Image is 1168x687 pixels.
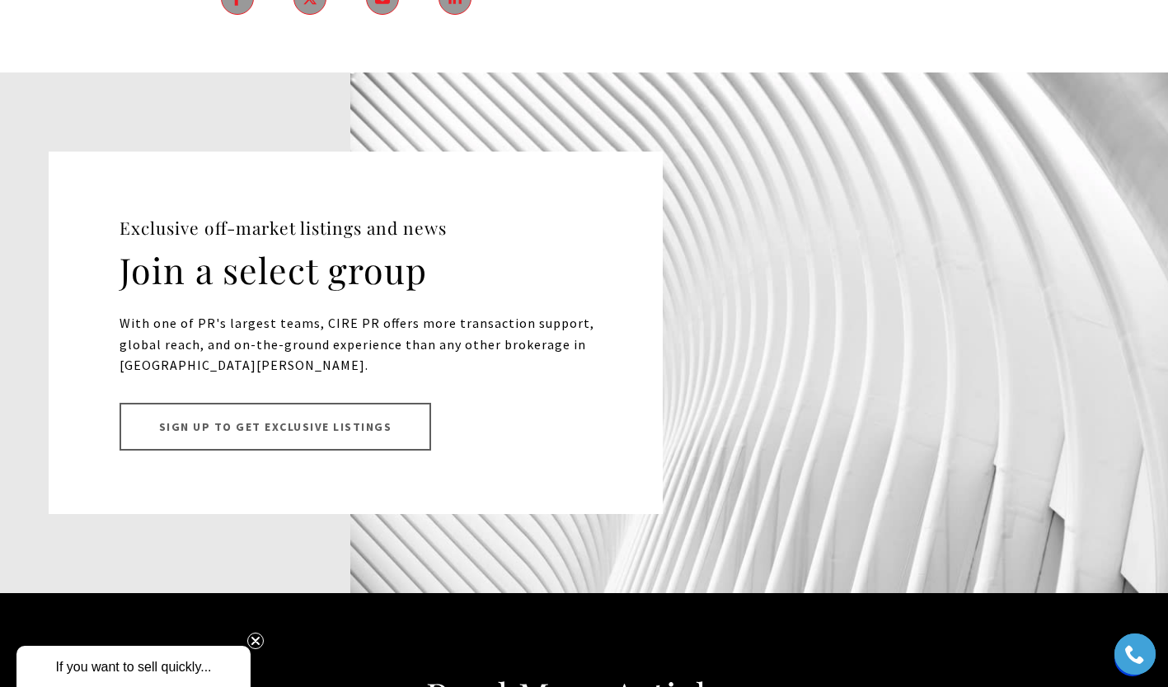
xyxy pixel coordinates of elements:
a: Sign up to Get Exclusive Listings [120,403,432,451]
div: If you want to sell quickly... Close teaser [16,646,251,687]
h2: Join a select group [120,247,613,293]
p: With one of PR's largest teams, CIRE PR offers more transaction support, global reach, and on-the... [120,313,613,376]
img: Join a select group [350,72,1168,593]
p: Exclusive off-market listings and news [120,215,613,241]
span: If you want to sell quickly... [55,660,211,674]
button: Close teaser [247,633,264,649]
